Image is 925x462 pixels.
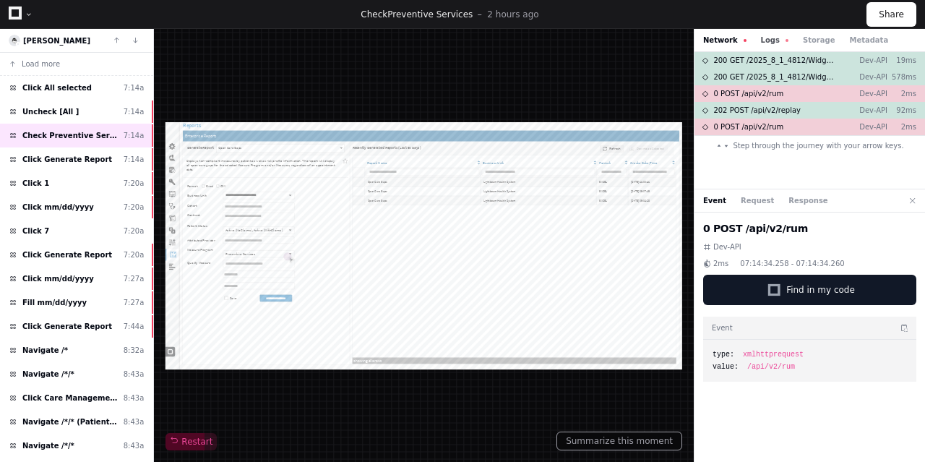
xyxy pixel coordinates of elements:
div: 8:43a [124,440,145,451]
button: Find in my code [703,275,916,305]
span: Navigate /*/* (Patient Search) [22,416,118,427]
div: 7:20a [124,202,145,213]
h2: Enterprise Reports [46,22,145,51]
p: 2ms [887,88,916,99]
span: Format [58,166,94,178]
div: 8:32a [124,345,145,356]
p: 578ms [887,72,916,82]
span: value: [713,362,739,372]
div: Cohort [51,215,155,230]
h3: Event [712,322,733,333]
span: Click All selected [22,82,92,93]
span: Restart [170,436,212,448]
span: Navigate /* [22,345,68,356]
span: Click Generate Report [22,321,112,332]
p: Dev-API [847,88,887,99]
button: Request [741,195,774,206]
button: Response [788,195,827,206]
p: Dev-API [847,55,887,66]
button: Network [703,35,747,46]
span: Click Generate Report [22,249,112,260]
span: 2ms [713,258,728,269]
div: 7:14a [124,130,145,141]
div: 7:20a [124,249,145,260]
div: 7:27a [124,273,145,284]
span: 0 POST /api/v2/rum [713,121,783,132]
span: Displays non-compliant measures by patient as well as risk profile information. The report will d... [51,88,455,134]
div: 7:20a [124,226,145,236]
span: Load more [22,59,60,69]
b: Generate Report [58,62,129,75]
th: Report Name sortable [535,96,848,121]
label: Excel [109,166,129,178]
span: Open Care Gaps [543,206,596,216]
button: Preventive Services [158,345,346,363]
div: 7:20a [124,178,145,189]
div: 7:14a [124,154,145,165]
p: 19ms [887,55,916,66]
div: 7:14a [124,82,145,93]
a: [PERSON_NAME] [23,37,90,45]
div: Quality Measure [51,371,155,383]
div: 8:43a [124,393,145,403]
label: CSV [147,166,163,178]
p: 2ms [887,121,916,132]
div: Patient Status [51,270,155,285]
span: Click mm/dd/yyyy [22,273,94,284]
span: Navigate /*/* [22,369,74,380]
p: Dev-API [847,72,887,82]
span: Click 7 [22,226,49,236]
div: Contract [51,243,155,255]
span: /api/v2/rum [747,362,795,372]
span: Active (NoClaims), Active (WithClaims) [158,281,332,300]
span: Click Care Management [22,393,118,403]
h2: 0 POST /api/v2/rum [703,221,916,236]
span: Open Care Gaps [142,63,205,75]
button: Storage [803,35,835,46]
div: 8:43a [124,369,145,380]
span: 200 GET /2025_8_1_4812/WidgetGenericMultiSelectSearchAhead/DisplayWidgetMeasureNameMultiSelectSea... [713,72,835,82]
span: 200 GET /2025_8_1_4812/WidgetMeasureProgramMultiSelect/UpdateSelectedMeasureProgram [713,55,835,66]
span: Uncheck [All ] [22,106,79,117]
span: Click mm/dd/yyyy [22,202,94,213]
button: Event [703,195,726,206]
span: 202 POST /api/v2/replay [713,105,801,116]
span: Open Care Gaps [543,181,596,191]
div: Attributed Provider [51,307,155,322]
p: Dev-API [847,105,887,116]
div: 7:27a [124,297,145,308]
button: Metadata [849,35,888,46]
button: Active (NoClaims), Active (WithClaims) [158,281,346,299]
button: Share [866,2,916,27]
span: 0 POST /api/v2/rum [713,88,783,99]
span: Step through the journey with your arrow keys. [733,140,903,151]
button: Restart [165,433,217,450]
span: Dev-API [713,241,741,252]
span: Navigate /*/* [22,440,74,451]
span: Preventive Services [387,9,473,20]
div: Measure Program [51,333,155,348]
span: Click 1 [22,178,49,189]
span: Open Care Gaps [543,155,596,166]
span: Click Generate Report [22,154,112,165]
span: type: [713,349,734,360]
p: 92ms [887,105,916,116]
span: Find in my code [786,284,855,296]
span: Fill mm/dd/yyyy [22,297,87,308]
p: 2 hours ago [487,9,538,20]
h4: Recently Generated Reports (Last 90 Days) [502,62,894,75]
span: Check [361,9,387,20]
span: Preventive Services [158,345,332,364]
img: 6.svg [10,36,20,46]
span: 07:14:34.258 - 07:14:34.260 [740,258,844,269]
span: Check Preventive Services [22,130,118,141]
span: xmlhttprequest [743,349,804,360]
div: 7:44a [124,321,145,332]
span: Business Unit [59,190,110,202]
p: Dev-API [847,121,887,132]
button: Summarize this moment [556,432,682,450]
div: 7:14a [124,106,145,117]
button: Logs [761,35,788,46]
div: 8:43a [124,416,145,427]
